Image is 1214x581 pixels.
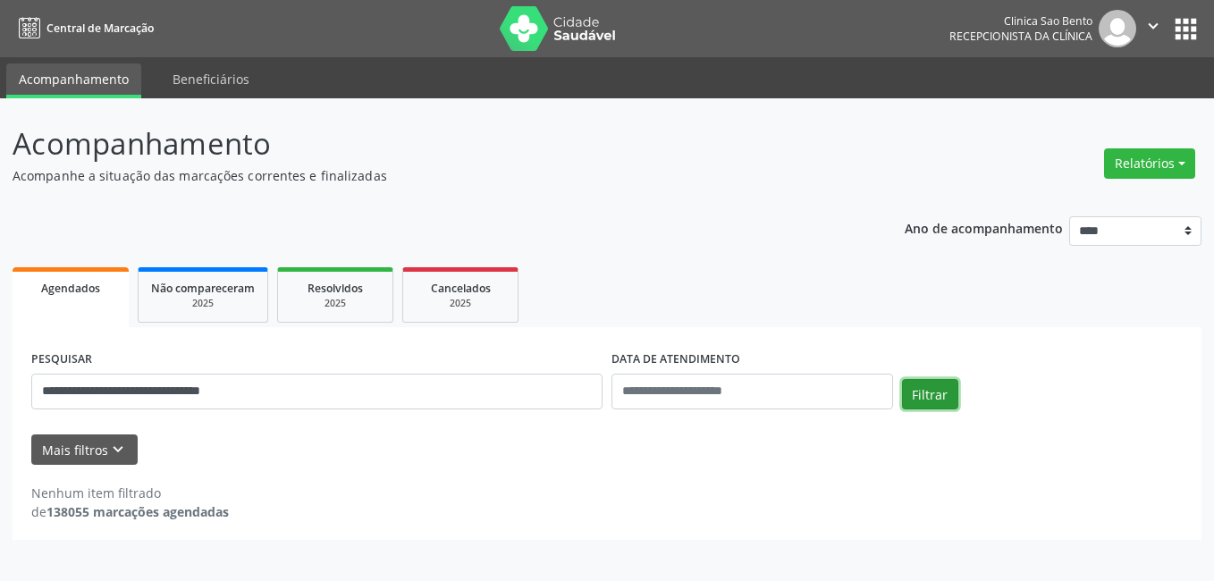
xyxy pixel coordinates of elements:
[1136,10,1170,47] button: 
[108,440,128,459] i: keyboard_arrow_down
[46,503,229,520] strong: 138055 marcações agendadas
[949,29,1092,44] span: Recepcionista da clínica
[160,63,262,95] a: Beneficiários
[41,281,100,296] span: Agendados
[31,502,229,521] div: de
[1170,13,1201,45] button: apps
[1104,148,1195,179] button: Relatórios
[291,297,380,310] div: 2025
[46,21,154,36] span: Central de Marcação
[13,166,845,185] p: Acompanhe a situação das marcações correntes e finalizadas
[151,297,255,310] div: 2025
[905,216,1063,239] p: Ano de acompanhamento
[949,13,1092,29] div: Clinica Sao Bento
[31,484,229,502] div: Nenhum item filtrado
[611,346,740,374] label: DATA DE ATENDIMENTO
[151,281,255,296] span: Não compareceram
[1099,10,1136,47] img: img
[1143,16,1163,36] i: 
[431,281,491,296] span: Cancelados
[13,122,845,166] p: Acompanhamento
[308,281,363,296] span: Resolvidos
[6,63,141,98] a: Acompanhamento
[13,13,154,43] a: Central de Marcação
[902,379,958,409] button: Filtrar
[416,297,505,310] div: 2025
[31,346,92,374] label: PESQUISAR
[31,434,138,466] button: Mais filtroskeyboard_arrow_down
